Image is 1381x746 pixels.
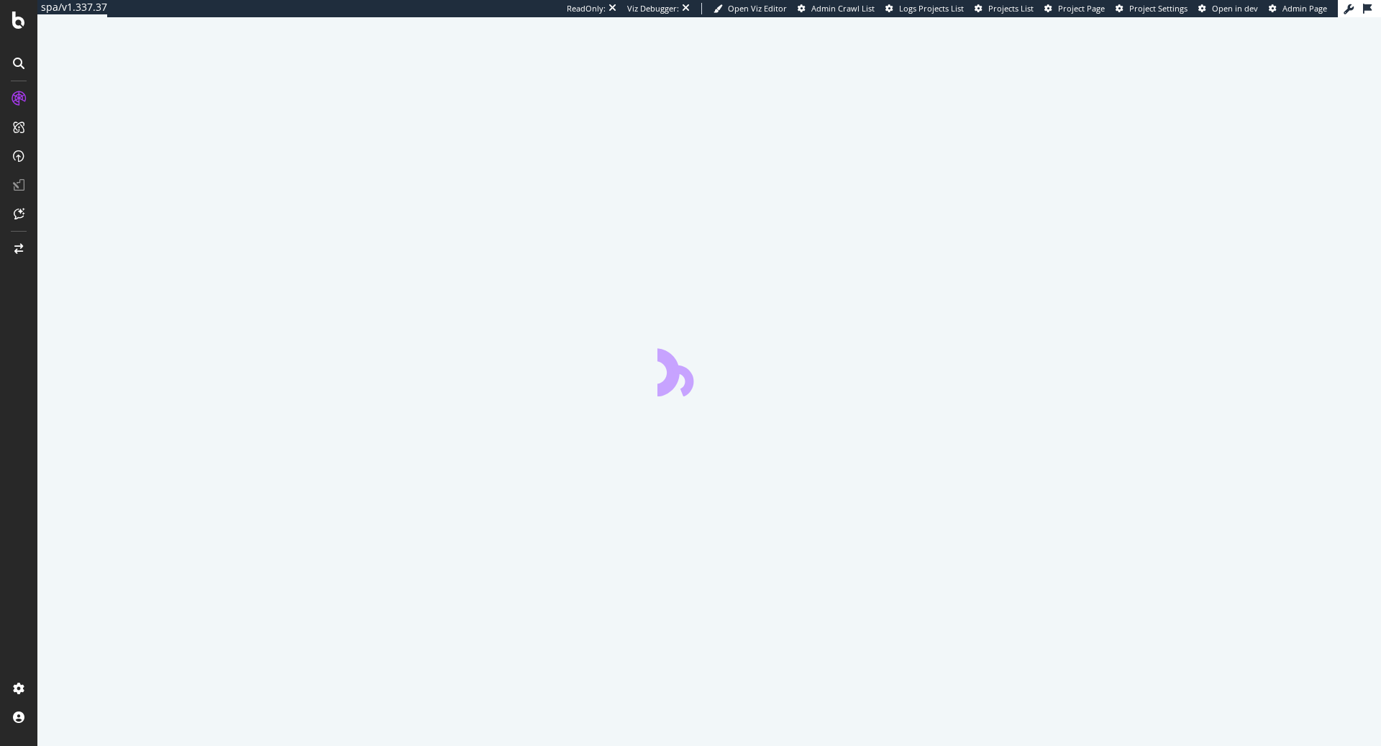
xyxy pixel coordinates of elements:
a: Project Settings [1116,3,1188,14]
span: Admin Page [1282,3,1327,14]
span: Projects List [988,3,1034,14]
a: Projects List [975,3,1034,14]
a: Project Page [1044,3,1105,14]
span: Open Viz Editor [728,3,787,14]
a: Admin Page [1269,3,1327,14]
span: Project Settings [1129,3,1188,14]
div: ReadOnly: [567,3,606,14]
a: Open Viz Editor [714,3,787,14]
div: animation [657,345,761,396]
span: Admin Crawl List [811,3,875,14]
span: Project Page [1058,3,1105,14]
span: Open in dev [1212,3,1258,14]
span: Logs Projects List [899,3,964,14]
a: Open in dev [1198,3,1258,14]
div: Viz Debugger: [627,3,679,14]
a: Admin Crawl List [798,3,875,14]
a: Logs Projects List [885,3,964,14]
